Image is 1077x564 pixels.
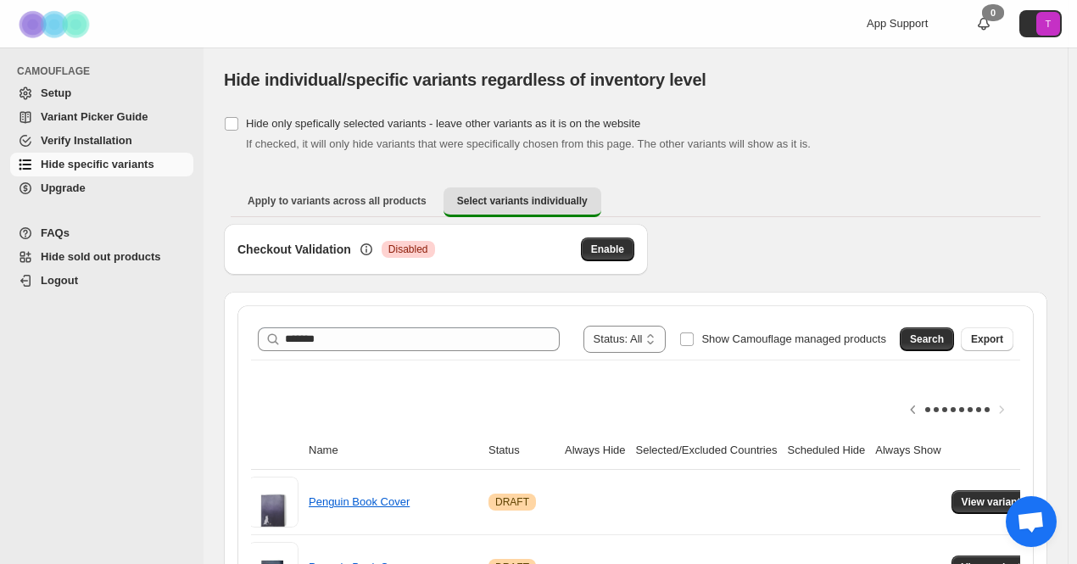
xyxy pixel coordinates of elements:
[10,221,193,245] a: FAQs
[962,495,1027,509] span: View variants
[444,187,601,217] button: Select variants individually
[41,274,78,287] span: Logout
[41,181,86,194] span: Upgrade
[246,137,811,150] span: If checked, it will only hide variants that were specifically chosen from this page. The other va...
[41,226,70,239] span: FAQs
[1019,10,1062,37] button: Avatar with initials T
[309,495,410,508] a: Penguin Book Cover
[631,432,783,470] th: Selected/Excluded Countries
[867,17,928,30] span: App Support
[10,153,193,176] a: Hide specific variants
[237,241,351,258] h3: Checkout Validation
[495,495,529,509] span: DRAFT
[41,134,132,147] span: Verify Installation
[41,110,148,123] span: Variant Picker Guide
[41,250,161,263] span: Hide sold out products
[41,87,71,99] span: Setup
[41,158,154,170] span: Hide specific variants
[975,15,992,32] a: 0
[901,398,925,422] button: Scroll table left one column
[951,490,1037,514] button: View variants
[971,332,1003,346] span: Export
[10,176,193,200] a: Upgrade
[1046,19,1052,29] text: T
[870,432,946,470] th: Always Show
[304,432,483,470] th: Name
[14,1,98,47] img: Camouflage
[961,327,1013,351] button: Export
[10,105,193,129] a: Variant Picker Guide
[10,129,193,153] a: Verify Installation
[483,432,560,470] th: Status
[10,81,193,105] a: Setup
[591,243,624,256] span: Enable
[701,332,886,345] span: Show Camouflage managed products
[1036,12,1060,36] span: Avatar with initials T
[457,194,588,208] span: Select variants individually
[910,332,944,346] span: Search
[560,432,631,470] th: Always Hide
[10,269,193,293] a: Logout
[982,4,1004,21] div: 0
[234,187,440,215] button: Apply to variants across all products
[1006,496,1057,547] div: チャットを開く
[581,237,634,261] button: Enable
[17,64,195,78] span: CAMOUFLAGE
[388,243,428,256] span: Disabled
[10,245,193,269] a: Hide sold out products
[782,432,870,470] th: Scheduled Hide
[900,327,954,351] button: Search
[224,70,706,89] span: Hide individual/specific variants regardless of inventory level
[246,117,640,130] span: Hide only spefically selected variants - leave other variants as it is on the website
[248,194,427,208] span: Apply to variants across all products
